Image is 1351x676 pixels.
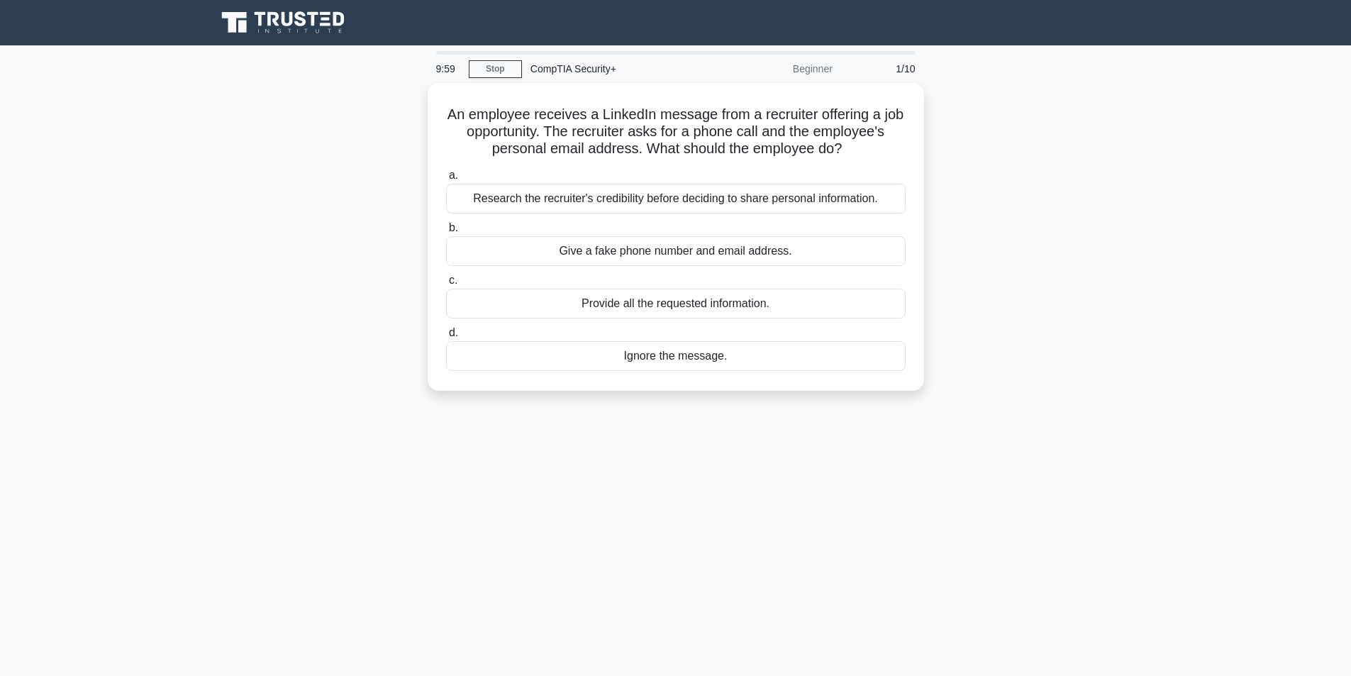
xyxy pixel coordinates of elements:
h5: An employee receives a LinkedIn message from a recruiter offering a job opportunity. The recruite... [445,106,907,158]
span: c. [449,274,457,286]
div: Provide all the requested information. [446,289,906,318]
a: Stop [469,60,522,78]
div: Ignore the message. [446,341,906,371]
div: Give a fake phone number and email address. [446,236,906,266]
div: Research the recruiter's credibility before deciding to share personal information. [446,184,906,214]
div: CompTIA Security+ [522,55,717,83]
div: 1/10 [841,55,924,83]
span: a. [449,169,458,181]
div: 9:59 [428,55,469,83]
span: b. [449,221,458,233]
div: Beginner [717,55,841,83]
span: d. [449,326,458,338]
